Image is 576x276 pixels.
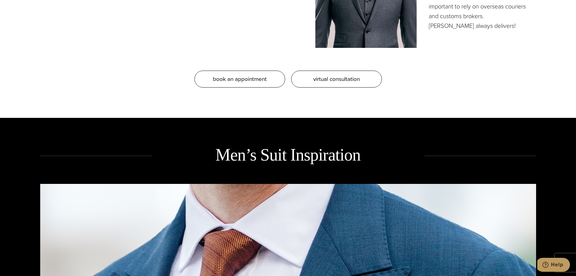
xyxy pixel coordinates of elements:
[313,75,360,83] span: virtual consultation
[213,75,267,83] span: book an appointment
[291,71,382,88] a: virtual consultation
[194,71,285,88] a: book an appointment
[152,144,425,166] h2: Men’s Suit Inspiration
[537,258,570,273] iframe: Opens a widget where you can chat to one of our agents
